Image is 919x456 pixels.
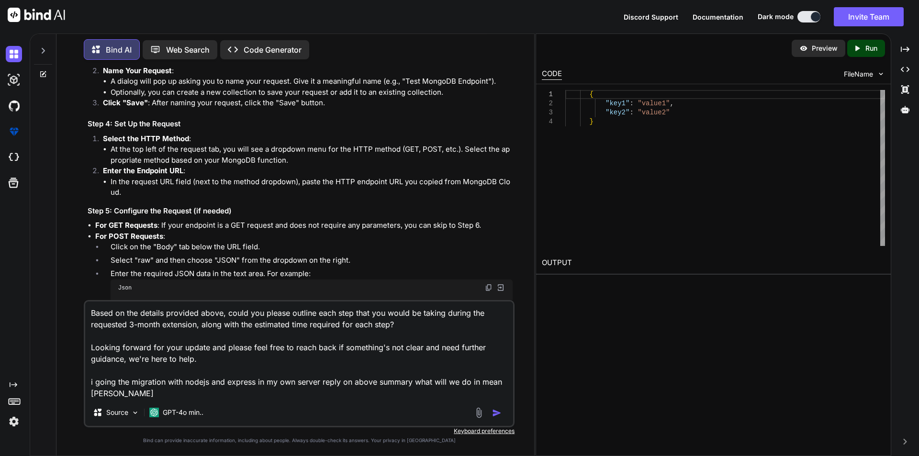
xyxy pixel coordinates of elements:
li: A dialog will pop up asking you to name your request. Give it a meaningful name (e.g., "Test Mong... [111,76,513,87]
span: FileName [844,69,873,79]
strong: Name Your Request [103,66,172,75]
p: Code Generator [244,44,302,56]
span: Json [118,284,132,291]
div: 1 [542,90,553,99]
p: : After naming your request, click the "Save" button. [103,98,513,109]
p: : [95,231,513,242]
h2: OUTPUT [536,252,891,274]
img: Bind AI [8,8,65,22]
strong: Click "Save" [103,98,148,107]
img: darkChat [6,46,22,62]
div: 2 [542,99,553,108]
span: "key1" [605,100,629,107]
li: In the request URL field (next to the method dropdown), paste the HTTP endpoint URL you copied fr... [111,177,513,198]
span: } [589,118,593,125]
span: "key2" [605,109,629,116]
img: githubDark [6,98,22,114]
img: GPT-4o mini [149,408,159,417]
span: { [589,90,593,98]
span: Documentation [693,13,743,21]
span: : [629,100,633,107]
h3: Step 4: Set Up the Request [88,119,513,130]
h3: Step 5: Configure the Request (if needed) [88,206,513,217]
p: GPT-4o min.. [163,408,203,417]
div: 3 [542,108,553,117]
img: chevron down [877,70,885,78]
p: Bind AI [106,44,132,56]
div: 4 [542,117,553,126]
li: At the top left of the request tab, you will see a dropdown menu for the HTTP method (GET, POST, ... [111,144,513,166]
button: Invite Team [834,7,904,26]
img: cloudideIcon [6,149,22,166]
button: Documentation [693,12,743,22]
img: icon [492,408,502,418]
li: Select "raw" and then choose "JSON" from the dropdown on the right. [103,255,513,268]
img: copy [485,284,493,291]
p: Bind can provide inaccurate information, including about people. Always double-check its answers.... [84,437,515,444]
li: Optionally, you can create a new collection to save your request or add it to an existing collect... [111,87,513,98]
img: premium [6,123,22,140]
span: "value2" [638,109,670,116]
p: Keyboard preferences [84,427,515,435]
p: Run [865,44,877,53]
button: Discord Support [624,12,678,22]
li: Click on the "Body" tab below the URL field. [103,242,513,255]
p: Source [106,408,128,417]
p: : [103,66,513,77]
span: , [670,100,673,107]
p: : If your endpoint is a GET request and does not require any parameters, you can skip to Step 6. [95,220,513,231]
strong: For GET Requests [95,221,157,230]
div: CODE [542,68,562,80]
p: : [103,166,513,177]
p: Preview [812,44,838,53]
img: attachment [473,407,484,418]
img: preview [799,44,808,53]
li: Enter the required JSON data in the text area. For example: [103,268,513,350]
strong: Select the HTTP Method [103,134,189,143]
strong: For POST Requests [95,232,163,241]
strong: Enter the Endpoint URL [103,166,183,175]
span: Discord Support [624,13,678,21]
textarea: Based on the details provided above, could you please outline each step that you would be taking ... [85,301,513,399]
img: settings [6,413,22,430]
img: Pick Models [131,409,139,417]
span: : [629,109,633,116]
p: Web Search [166,44,210,56]
img: darkAi-studio [6,72,22,88]
span: "value1" [638,100,670,107]
img: Open in Browser [496,283,505,292]
p: : [103,133,513,145]
span: Dark mode [758,12,794,22]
